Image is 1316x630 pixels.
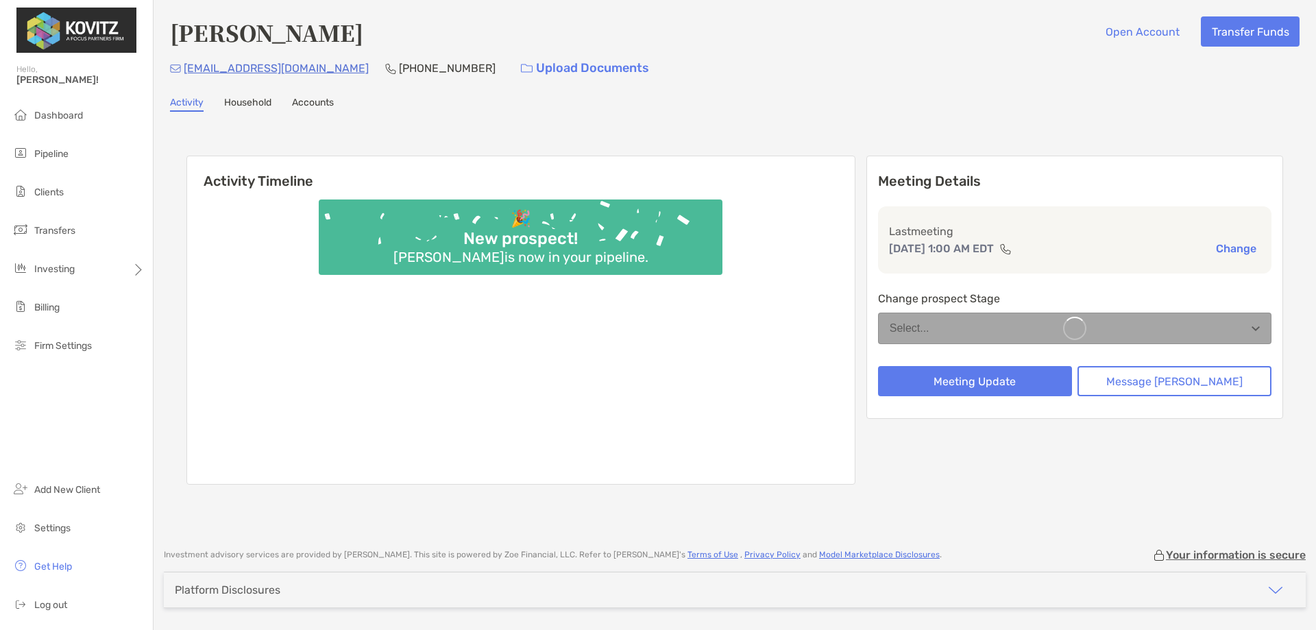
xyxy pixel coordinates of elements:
[1166,548,1306,561] p: Your information is secure
[12,337,29,353] img: firm-settings icon
[170,16,363,48] h4: [PERSON_NAME]
[889,223,1260,240] p: Last meeting
[292,97,334,112] a: Accounts
[184,60,369,77] p: [EMAIL_ADDRESS][DOMAIN_NAME]
[34,522,71,534] span: Settings
[878,290,1271,307] p: Change prospect Stage
[16,74,145,86] span: [PERSON_NAME]!
[34,340,92,352] span: Firm Settings
[12,481,29,497] img: add_new_client icon
[512,53,658,83] a: Upload Documents
[34,186,64,198] span: Clients
[878,173,1271,190] p: Meeting Details
[819,550,940,559] a: Model Marketplace Disclosures
[34,148,69,160] span: Pipeline
[34,263,75,275] span: Investing
[1077,366,1271,396] button: Message [PERSON_NAME]
[521,64,533,73] img: button icon
[170,64,181,73] img: Email Icon
[12,557,29,574] img: get-help icon
[12,260,29,276] img: investing icon
[744,550,801,559] a: Privacy Policy
[34,599,67,611] span: Log out
[34,484,100,496] span: Add New Client
[34,110,83,121] span: Dashboard
[175,583,280,596] div: Platform Disclosures
[12,298,29,315] img: billing icon
[12,519,29,535] img: settings icon
[385,63,396,74] img: Phone Icon
[1267,582,1284,598] img: icon arrow
[16,5,136,55] img: Zoe Logo
[505,209,537,229] div: 🎉
[170,97,204,112] a: Activity
[224,97,271,112] a: Household
[1095,16,1190,47] button: Open Account
[34,302,60,313] span: Billing
[12,183,29,199] img: clients icon
[12,596,29,612] img: logout icon
[687,550,738,559] a: Terms of Use
[187,156,855,189] h6: Activity Timeline
[12,106,29,123] img: dashboard icon
[1212,241,1260,256] button: Change
[34,225,75,237] span: Transfers
[889,240,994,257] p: [DATE] 1:00 AM EDT
[878,366,1072,396] button: Meeting Update
[1201,16,1300,47] button: Transfer Funds
[999,243,1012,254] img: communication type
[34,561,72,572] span: Get Help
[12,221,29,238] img: transfers icon
[458,229,583,249] div: New prospect!
[399,60,496,77] p: [PHONE_NUMBER]
[12,145,29,161] img: pipeline icon
[388,249,654,265] div: [PERSON_NAME] is now in your pipeline.
[164,550,942,560] p: Investment advisory services are provided by [PERSON_NAME] . This site is powered by Zoe Financia...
